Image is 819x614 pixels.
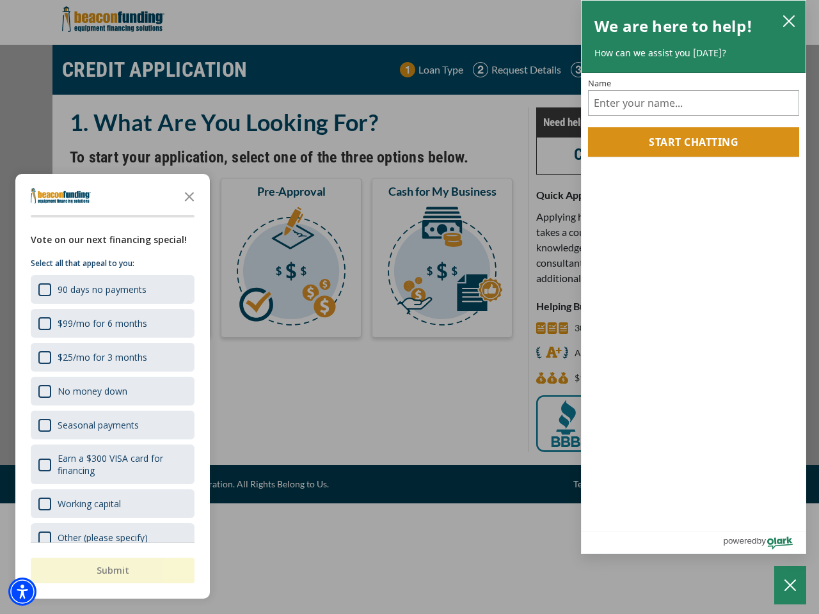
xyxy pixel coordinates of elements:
[594,13,752,39] h2: We are here to help!
[15,174,210,599] div: Survey
[594,47,793,59] p: How can we assist you [DATE]?
[31,411,195,439] div: Seasonal payments
[588,79,799,88] label: Name
[58,351,147,363] div: $25/mo for 3 months
[58,283,147,295] div: 90 days no payments
[779,12,799,29] button: close chatbox
[177,183,202,209] button: Close the survey
[31,523,195,552] div: Other (please specify)
[58,452,187,476] div: Earn a $300 VISA card for financing
[31,309,195,338] div: $99/mo for 6 months
[31,489,195,518] div: Working capital
[723,533,756,549] span: powered
[31,558,195,583] button: Submit
[58,419,139,431] div: Seasonal payments
[774,566,806,604] button: Close Chatbox
[31,445,195,484] div: Earn a $300 VISA card for financing
[723,531,806,553] a: Powered by Olark
[8,578,36,606] div: Accessibility Menu
[58,531,148,544] div: Other (please specify)
[31,343,195,372] div: $25/mo for 3 months
[31,377,195,405] div: No money down
[31,257,195,270] p: Select all that appeal to you:
[58,498,121,510] div: Working capital
[58,385,127,397] div: No money down
[31,188,91,203] img: Company logo
[31,275,195,304] div: 90 days no payments
[588,90,799,116] input: Name
[588,127,799,157] button: Start chatting
[757,533,766,549] span: by
[31,233,195,247] div: Vote on our next financing special!
[58,317,147,329] div: $99/mo for 6 months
